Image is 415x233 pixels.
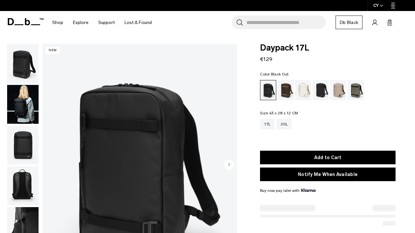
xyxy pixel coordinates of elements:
[330,80,346,100] a: Fogbow Beige
[271,72,289,76] span: Black Out
[260,72,289,76] legend: Color:
[46,47,60,54] p: New
[124,11,152,34] a: Lost & Found
[7,166,39,205] img: Daypack 17L Black Out
[260,119,275,129] a: 17L
[269,111,298,115] span: 43 x 28 x 12 CM
[301,189,315,192] img: {"height" => 20, "alt" => "Klarna"}
[7,126,39,165] img: Daypack 17L Black Out
[336,16,362,29] a: Db Black
[7,85,39,124] img: Daypack 17L Black Out
[260,44,396,52] span: Daypack 17L
[295,80,311,100] a: Oatmilk
[52,11,63,34] a: Shop
[7,44,39,83] img: Daypack 17L Black Out
[260,80,276,100] a: Black Out
[313,80,329,100] a: Charcoal Grey
[7,166,39,205] button: Daypack 17L Black Out
[260,111,298,115] legend: Size:
[260,188,315,193] span: Buy now pay later with
[260,168,396,181] button: Notify Me When Available
[73,11,89,34] a: Explore
[260,151,396,164] button: Add to Cart
[260,56,272,62] span: €129
[47,11,157,34] nav: Main Navigation
[348,80,364,100] a: Forest Green
[98,11,115,34] a: Support
[278,80,294,100] a: Espresso
[277,119,292,129] a: 20L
